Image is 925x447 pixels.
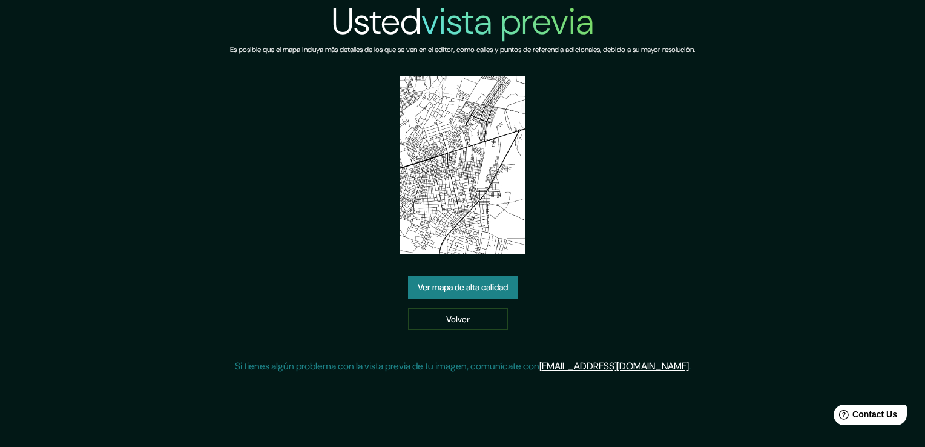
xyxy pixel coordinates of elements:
h6: Es posible que el mapa incluya más detalles de los que se ven en el editor, como calles y puntos ... [230,44,695,56]
p: Si tienes algún problema con la vista previa de tu imagen, comunícate con . [235,359,691,374]
img: created-map-preview [400,76,526,254]
iframe: Help widget launcher [817,400,912,434]
a: Ver mapa de alta calidad [408,276,518,299]
a: [EMAIL_ADDRESS][DOMAIN_NAME] [539,360,689,372]
a: Volver [408,308,508,331]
